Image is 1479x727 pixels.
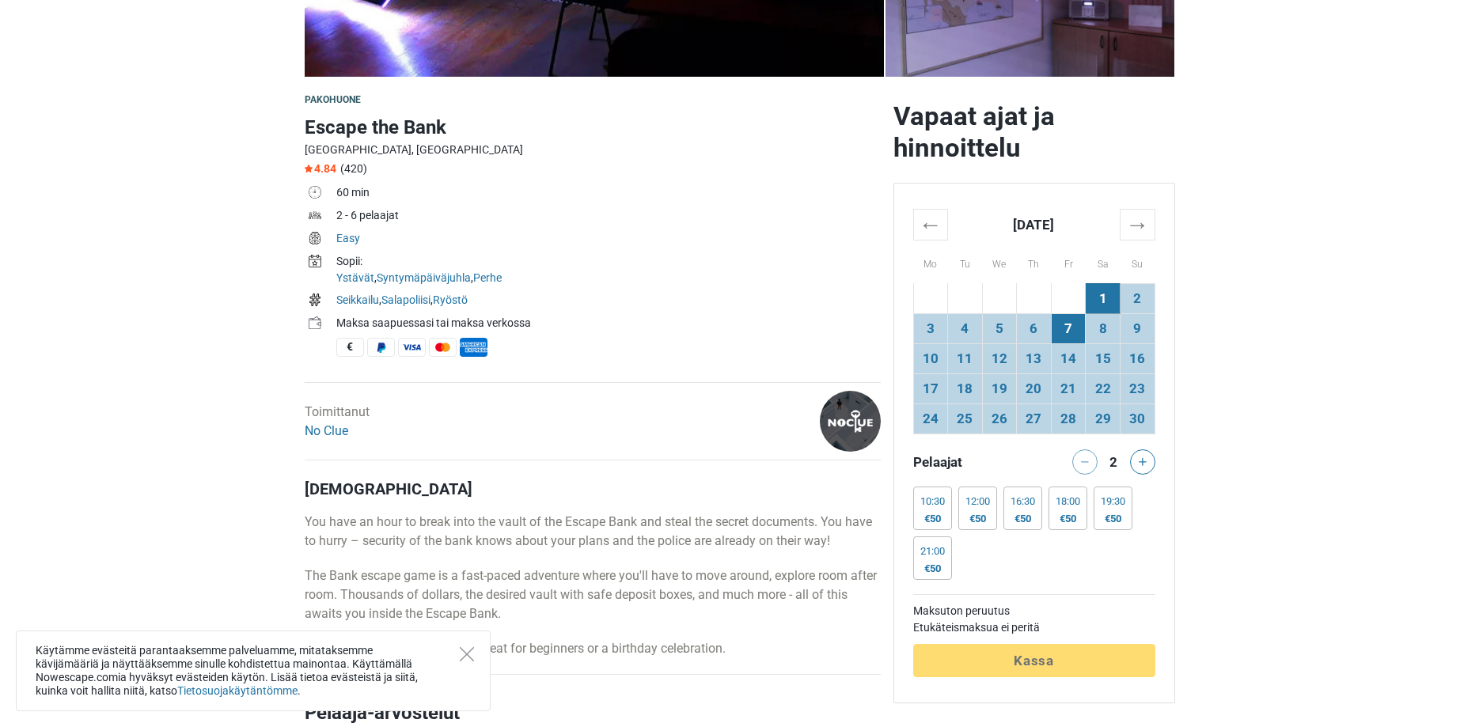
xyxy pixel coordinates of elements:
a: Salapoliisi [381,293,430,306]
td: 15 [1086,343,1121,373]
td: 13 [1017,343,1052,373]
td: 12 [982,343,1017,373]
a: Tietosuojakäytäntömme [177,684,298,697]
div: [GEOGRAPHIC_DATA], [GEOGRAPHIC_DATA] [305,142,881,158]
div: 16:30 [1011,495,1035,508]
td: 7 [1051,313,1086,343]
td: 30 [1120,403,1155,434]
td: 5 [982,313,1017,343]
div: 21:00 [920,545,945,558]
div: 12:00 [965,495,990,508]
div: Sopii: [336,253,881,270]
div: €50 [1101,513,1125,525]
a: Easy [336,232,360,244]
td: 16 [1120,343,1155,373]
div: €50 [965,513,990,525]
div: 2 [1104,449,1123,471]
th: Fr [1051,240,1086,283]
a: Ystävät [336,271,374,284]
td: 10 [913,343,948,373]
td: 4 [948,313,983,343]
td: 24 [913,403,948,434]
div: 18:00 [1056,495,1080,508]
td: 2 [1120,283,1155,313]
td: , , [336,290,881,313]
td: 1 [1086,283,1121,313]
td: 18 [948,373,983,403]
td: 21 [1051,373,1086,403]
td: 29 [1086,403,1121,434]
th: → [1120,209,1155,240]
th: We [982,240,1017,283]
a: Ryöstö [433,293,468,306]
td: 19 [982,373,1017,403]
div: 19:30 [1101,495,1125,508]
td: Maksuton peruutus [913,603,1155,619]
a: Perhe [473,271,502,284]
td: 22 [1086,373,1121,403]
td: 9 [1120,313,1155,343]
th: Mo [913,240,948,283]
td: 6 [1017,313,1052,343]
th: Su [1120,240,1155,283]
div: Toimittanut [305,403,370,441]
td: 17 [913,373,948,403]
img: Star [305,165,313,172]
p: The Bank escape game is a fast-paced adventure where you'll have to move around, explore room aft... [305,566,881,623]
span: PayPal [367,338,395,357]
div: €50 [1011,513,1035,525]
span: (420) [340,162,367,175]
td: 14 [1051,343,1086,373]
th: Sa [1086,240,1121,283]
td: 3 [913,313,948,343]
td: 25 [948,403,983,434]
span: American Express [460,338,487,357]
p: The Bank is a linear adventure, great for beginners or a birthday celebration. [305,639,881,658]
th: [DATE] [948,209,1121,240]
td: Etukäteismaksua ei peritä [913,619,1155,636]
div: Pelaajat [907,449,1034,475]
h2: Vapaat ajat ja hinnoittelu [893,100,1175,164]
th: Th [1017,240,1052,283]
td: 26 [982,403,1017,434]
span: Käteinen [336,338,364,357]
div: €50 [920,562,945,575]
button: Close [460,647,474,661]
td: 8 [1086,313,1121,343]
th: Tu [948,240,983,283]
img: a5e0ff62be0b0845l.png [820,391,881,452]
h1: Escape the Bank [305,113,881,142]
td: 27 [1017,403,1052,434]
div: 10:30 [920,495,945,508]
td: 2 - 6 pelaajat [336,206,881,229]
span: 4.84 [305,162,336,175]
a: Syntymäpäiväjuhla [377,271,471,284]
td: , , [336,252,881,290]
span: MasterCard [429,338,457,357]
td: 60 min [336,183,881,206]
div: €50 [1056,513,1080,525]
span: Pakohuone [305,94,362,105]
a: No Clue [305,423,348,438]
div: €50 [920,513,945,525]
td: 20 [1017,373,1052,403]
h4: [DEMOGRAPHIC_DATA] [305,479,881,498]
td: 11 [948,343,983,373]
a: Seikkailu [336,293,379,306]
div: Käytämme evästeitä parantaaksemme palveluamme, mitataksemme kävijämääriä ja näyttääksemme sinulle... [16,630,491,711]
td: 23 [1120,373,1155,403]
th: ← [913,209,948,240]
div: Maksa saapuessasi tai maksa verkossa [336,315,881,331]
span: Visa [398,338,426,357]
p: You have an hour to break into the vault of the Escape Bank and steal the secret documents. You h... [305,513,881,551]
td: 28 [1051,403,1086,434]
